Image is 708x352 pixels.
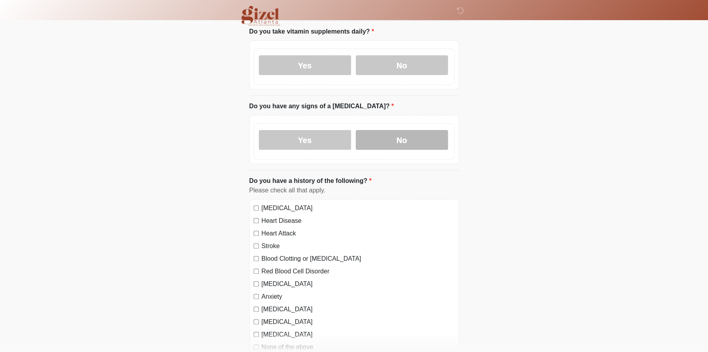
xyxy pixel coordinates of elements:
label: Red Blood Cell Disorder [262,267,455,276]
input: Stroke [254,243,259,248]
label: Heart Disease [262,216,455,226]
input: [MEDICAL_DATA] [254,307,259,312]
img: Gizel Atlanta Logo [241,6,281,26]
label: [MEDICAL_DATA] [262,203,455,213]
label: Anxiety [262,292,455,301]
label: Do you have any signs of a [MEDICAL_DATA]? [249,102,394,111]
label: [MEDICAL_DATA] [262,317,455,327]
label: Yes [259,130,351,150]
input: Heart Disease [254,218,259,223]
label: No [356,55,448,75]
input: None of the above [254,344,259,350]
label: No [356,130,448,150]
input: Blood Clotting or [MEDICAL_DATA] [254,256,259,261]
label: Heart Attack [262,229,455,238]
label: None of the above [262,343,455,352]
label: Stroke [262,241,455,251]
label: Do you have a history of the following? [249,176,372,186]
label: Blood Clotting or [MEDICAL_DATA] [262,254,455,264]
label: [MEDICAL_DATA] [262,305,455,314]
input: Heart Attack [254,231,259,236]
label: [MEDICAL_DATA] [262,279,455,289]
input: [MEDICAL_DATA] [254,332,259,337]
input: [MEDICAL_DATA] [254,205,259,211]
label: Yes [259,55,351,75]
div: Please check all that apply. [249,186,459,195]
input: [MEDICAL_DATA] [254,319,259,324]
label: [MEDICAL_DATA] [262,330,455,339]
input: Red Blood Cell Disorder [254,269,259,274]
input: Anxiety [254,294,259,299]
input: [MEDICAL_DATA] [254,281,259,286]
label: Do you take vitamin supplements daily? [249,27,374,36]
